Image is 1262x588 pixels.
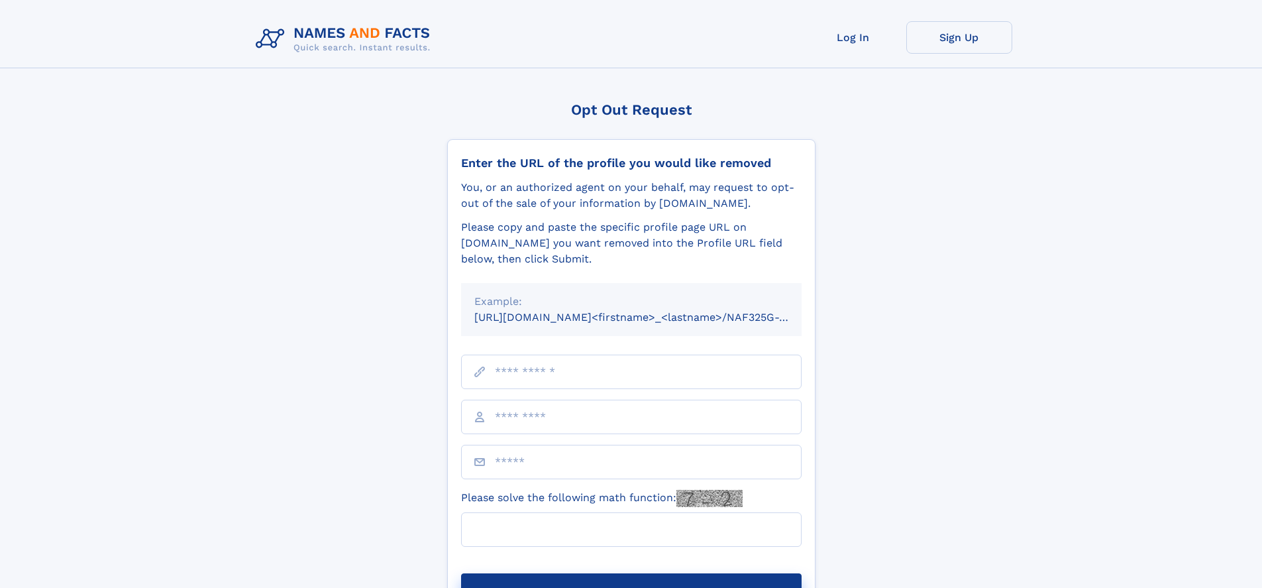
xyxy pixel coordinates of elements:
[474,311,827,323] small: [URL][DOMAIN_NAME]<firstname>_<lastname>/NAF325G-xxxxxxxx
[800,21,906,54] a: Log In
[461,180,802,211] div: You, or an authorized agent on your behalf, may request to opt-out of the sale of your informatio...
[461,156,802,170] div: Enter the URL of the profile you would like removed
[447,101,815,118] div: Opt Out Request
[461,490,743,507] label: Please solve the following math function:
[250,21,441,57] img: Logo Names and Facts
[461,219,802,267] div: Please copy and paste the specific profile page URL on [DOMAIN_NAME] you want removed into the Pr...
[474,294,788,310] div: Example:
[906,21,1012,54] a: Sign Up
